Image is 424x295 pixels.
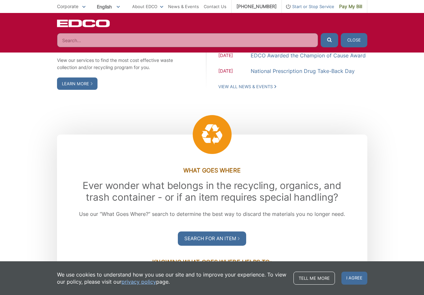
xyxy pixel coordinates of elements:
p: Use our “What Goes Where?” search to determine the best way to discard the materials you no longe... [72,209,353,218]
a: EDCO Awarded the Champion of Cause Award [251,51,366,60]
p: We use cookies to understand how you use our site and to improve your experience. To view our pol... [57,271,287,285]
a: Contact Us [204,3,226,10]
span: Pay My Bill [339,3,362,10]
a: Tell me more [293,272,335,285]
h3: Knowing What Goes Where Helps To: [72,259,353,266]
a: EDCD logo. Return to the homepage. [57,19,111,27]
span: Corporate [57,4,78,9]
span: I agree [341,272,367,285]
a: News & Events [168,3,199,10]
span: [DATE] [218,67,251,76]
span: [DATE] [218,52,251,60]
h3: What Goes Where [72,167,353,174]
a: privacy policy [121,278,156,285]
span: English [92,1,125,12]
button: Close [341,33,367,47]
a: Search For an Item [178,231,246,246]
input: Search [57,33,318,47]
p: View our services to find the most cost effective waste collection and/or recycling program for you. [57,57,179,71]
a: Learn More [57,77,97,90]
a: National Prescription Drug Take-Back Day [251,66,355,76]
button: Submit the search query. [321,33,338,47]
a: View All News & Events [218,84,276,89]
a: About EDCO [132,3,163,10]
h2: Ever wonder what belongs in the recycling, organics, and trash container - or if an item requires... [72,180,353,203]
